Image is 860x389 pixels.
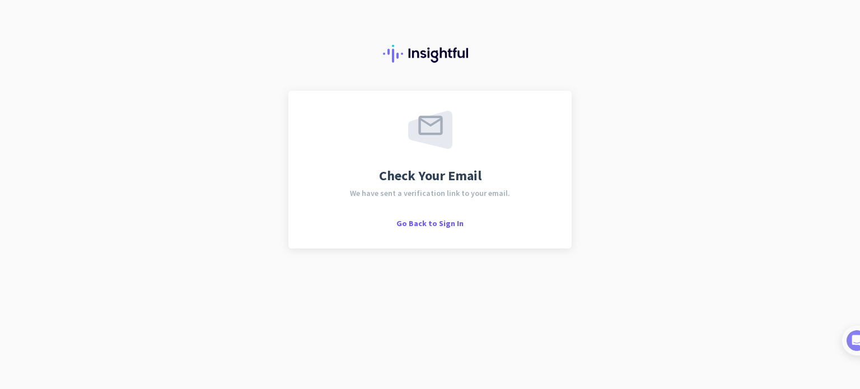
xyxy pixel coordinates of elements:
span: Check Your Email [379,169,482,182]
img: email-sent [408,111,452,149]
img: Insightful [383,45,477,63]
span: Go Back to Sign In [396,218,464,228]
span: We have sent a verification link to your email. [350,189,510,197]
